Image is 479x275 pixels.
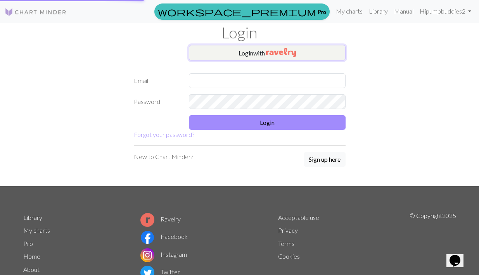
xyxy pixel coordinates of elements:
a: Facebook [140,233,188,240]
a: Acceptable use [278,214,319,221]
a: Library [366,3,391,19]
a: Pro [23,240,33,247]
img: Logo [5,7,67,17]
button: Loginwith [189,45,346,61]
img: Facebook logo [140,230,154,244]
img: Ravelry [266,48,296,57]
a: Privacy [278,227,298,234]
a: Hipumpbuddies2 [417,3,474,19]
span: workspace_premium [158,6,316,17]
a: Instagram [140,251,187,258]
img: Instagram logo [140,248,154,262]
button: Login [189,115,346,130]
a: Ravelry [140,215,181,223]
a: Forgot your password? [134,131,194,138]
a: Home [23,253,40,260]
a: Cookies [278,253,300,260]
a: Library [23,214,42,221]
a: Sign up here [304,152,346,168]
a: Pro [154,3,330,20]
a: My charts [23,227,50,234]
label: Email [129,73,185,88]
label: Password [129,94,185,109]
p: New to Chart Minder? [134,152,193,161]
a: Manual [391,3,417,19]
a: My charts [333,3,366,19]
h1: Login [19,23,461,42]
a: About [23,266,40,273]
iframe: chat widget [446,244,471,267]
button: Sign up here [304,152,346,167]
a: Terms [278,240,294,247]
img: Ravelry logo [140,213,154,227]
